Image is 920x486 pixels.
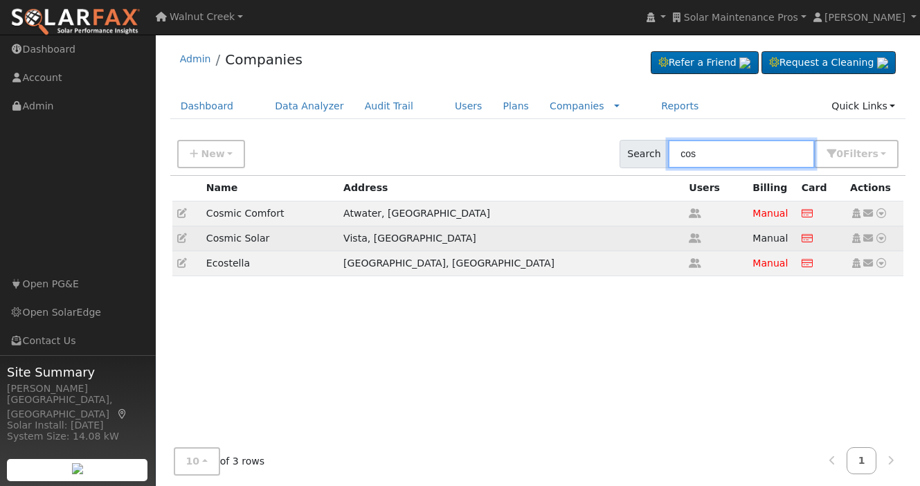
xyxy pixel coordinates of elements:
a: Other actions [875,206,887,221]
a: Data Analyzer [264,93,354,119]
span: s [872,148,878,159]
span: 10 [186,456,200,467]
a: Edit Company (62) [177,233,187,244]
div: Users [689,181,743,195]
a: Quick Links [821,93,905,119]
a: Other actions [875,231,887,246]
a: Set as Global Company [850,233,863,244]
a: Other actions [863,206,875,221]
td: No credit card on file [797,201,845,226]
a: Companies [550,100,604,111]
td: No rates defined [748,201,796,226]
td: Vista, [GEOGRAPHIC_DATA] [339,226,684,251]
a: Audit Trail [354,93,424,119]
div: Credit card on file [802,181,840,195]
button: 0Filters [814,140,899,168]
a: Map [116,408,129,420]
a: Other actions [875,256,887,271]
a: Edit Company (570) [177,258,187,269]
div: System Size: 14.08 kW [7,429,148,444]
input: Search [668,140,815,168]
button: 10 [174,447,220,476]
span: Filter [843,148,878,159]
a: Plans [493,93,539,119]
td: Cosmic Solar [201,226,339,251]
img: retrieve [739,57,750,69]
button: New [177,140,246,168]
span: Search [620,140,669,168]
div: [GEOGRAPHIC_DATA], [GEOGRAPHIC_DATA] [7,393,148,422]
div: of 3 rows [174,447,265,476]
td: Atwater, [GEOGRAPHIC_DATA] [339,201,684,226]
a: Other actions [863,231,875,246]
div: Solar Install: [DATE] [7,418,148,433]
div: Address [343,181,679,195]
td: Manual [748,226,796,251]
a: Get user count [689,233,701,244]
span: Walnut Creek [170,11,235,22]
td: Ecostella [201,251,339,276]
a: Admin [180,53,211,64]
img: retrieve [72,463,83,474]
a: Set as Global Company [850,258,863,269]
a: Dashboard [170,93,244,119]
a: Other actions [863,256,875,271]
span: New [201,148,224,159]
div: [PERSON_NAME] [7,381,148,396]
a: Companies [225,51,303,68]
img: retrieve [877,57,888,69]
span: Site Summary [7,363,148,381]
a: Request a Cleaning [761,51,896,75]
a: Edit Company (109) [177,208,187,219]
a: Get user count [689,258,701,269]
div: Name [206,181,334,195]
div: Billing [752,181,791,195]
img: SolarFax [10,8,141,37]
td: No credit card on file [797,251,845,276]
span: [PERSON_NAME] [824,12,905,23]
td: No rates defined [748,251,796,276]
a: 1 [847,447,877,474]
a: Refer a Friend [651,51,759,75]
td: No credit card on file [797,226,845,251]
span: Solar Maintenance Pros [684,12,798,23]
a: Set as Global Company [850,208,863,219]
td: [GEOGRAPHIC_DATA], [GEOGRAPHIC_DATA] [339,251,684,276]
td: Cosmic Comfort [201,201,339,226]
a: Users [444,93,493,119]
div: Actions [850,181,899,195]
a: Get user count [689,208,701,219]
a: Reports [651,93,709,119]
